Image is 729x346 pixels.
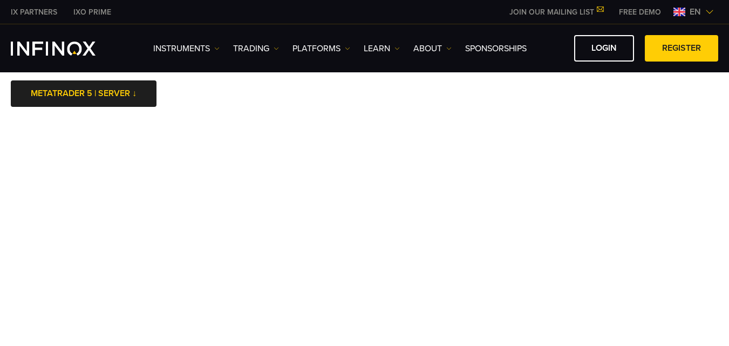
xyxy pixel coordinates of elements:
[611,6,669,18] a: INFINOX MENU
[645,35,718,62] a: REGISTER
[465,42,527,55] a: SPONSORSHIPS
[364,42,400,55] a: Learn
[685,5,705,18] span: en
[413,42,452,55] a: ABOUT
[501,8,611,17] a: JOIN OUR MAILING LIST
[3,6,65,18] a: INFINOX
[65,6,119,18] a: INFINOX
[11,80,156,107] a: METATRADER 5 | SERVER ↓
[233,42,279,55] a: TRADING
[11,42,121,56] a: INFINOX Logo
[292,42,350,55] a: PLATFORMS
[153,42,220,55] a: Instruments
[574,35,634,62] a: LOGIN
